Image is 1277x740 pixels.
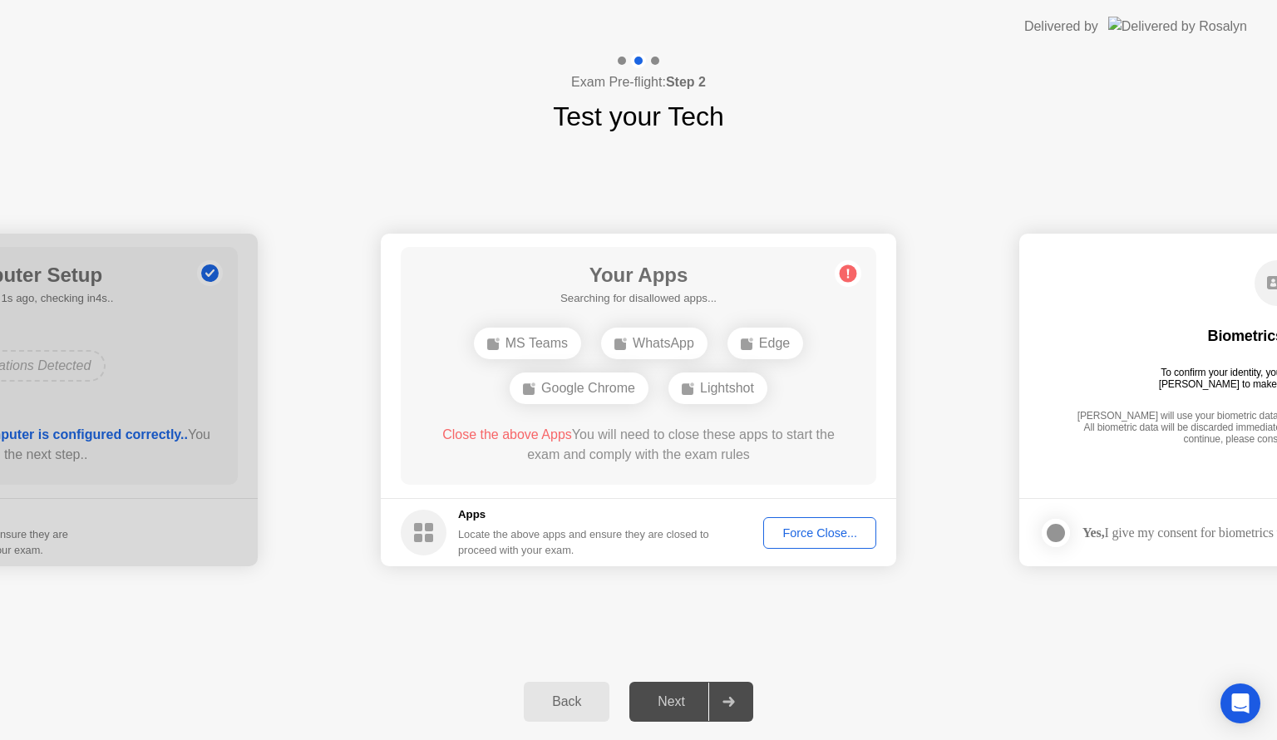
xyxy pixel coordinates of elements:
[474,328,581,359] div: MS Teams
[727,328,803,359] div: Edge
[529,694,604,709] div: Back
[634,694,708,709] div: Next
[763,517,876,549] button: Force Close...
[1024,17,1098,37] div: Delivered by
[458,526,710,558] div: Locate the above apps and ensure they are closed to proceed with your exam.
[560,290,717,307] h5: Searching for disallowed apps...
[601,328,708,359] div: WhatsApp
[629,682,753,722] button: Next
[442,427,572,442] span: Close the above Apps
[1108,17,1247,36] img: Delivered by Rosalyn
[458,506,710,523] h5: Apps
[553,96,724,136] h1: Test your Tech
[560,260,717,290] h1: Your Apps
[666,75,706,89] b: Step 2
[571,72,706,92] h4: Exam Pre-flight:
[425,425,853,465] div: You will need to close these apps to start the exam and comply with the exam rules
[524,682,609,722] button: Back
[668,372,767,404] div: Lightshot
[510,372,648,404] div: Google Chrome
[1220,683,1260,723] div: Open Intercom Messenger
[769,526,870,540] div: Force Close...
[1082,525,1104,540] strong: Yes,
